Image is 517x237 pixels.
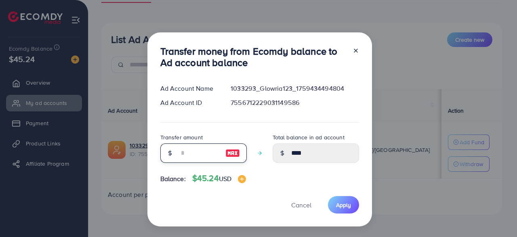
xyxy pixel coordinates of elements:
[291,201,311,209] span: Cancel
[281,196,322,214] button: Cancel
[328,196,359,214] button: Apply
[192,173,246,184] h4: $45.24
[219,174,231,183] span: USD
[224,98,365,107] div: 7556712229031149586
[224,84,365,93] div: 1033293_Glowria123_1759434494804
[160,45,346,69] h3: Transfer money from Ecomdy balance to Ad account balance
[336,201,351,209] span: Apply
[154,98,225,107] div: Ad Account ID
[160,133,203,141] label: Transfer amount
[238,175,246,183] img: image
[154,84,225,93] div: Ad Account Name
[225,148,240,158] img: image
[160,174,186,184] span: Balance:
[273,133,345,141] label: Total balance in ad account
[483,201,511,231] iframe: Chat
